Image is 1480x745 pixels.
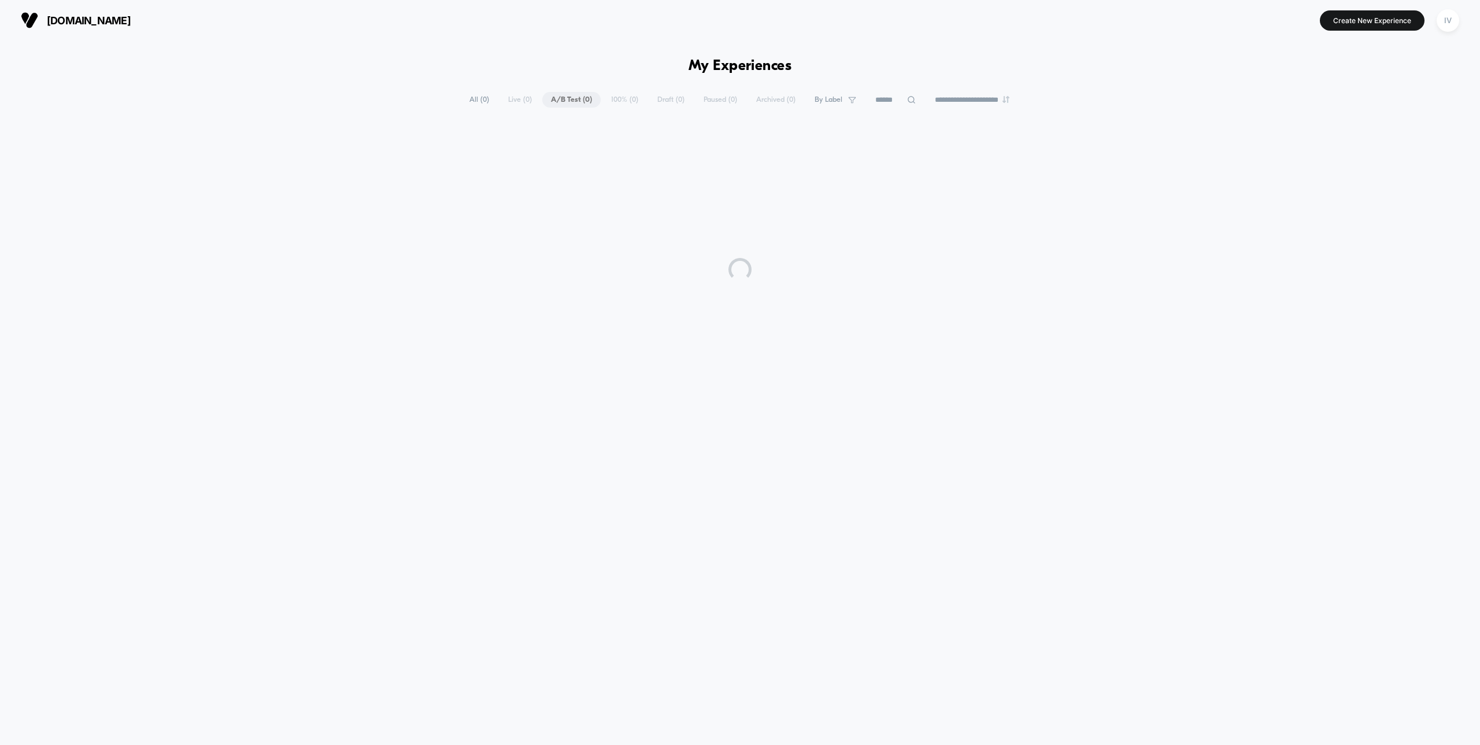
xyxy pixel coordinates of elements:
button: [DOMAIN_NAME] [17,11,134,29]
button: IV [1433,9,1463,32]
span: All ( 0 ) [461,92,498,108]
div: IV [1437,9,1459,32]
img: Visually logo [21,12,38,29]
span: [DOMAIN_NAME] [47,14,131,27]
img: end [1002,96,1009,103]
button: Create New Experience [1320,10,1424,31]
span: By Label [815,95,842,104]
h1: My Experiences [689,58,792,75]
